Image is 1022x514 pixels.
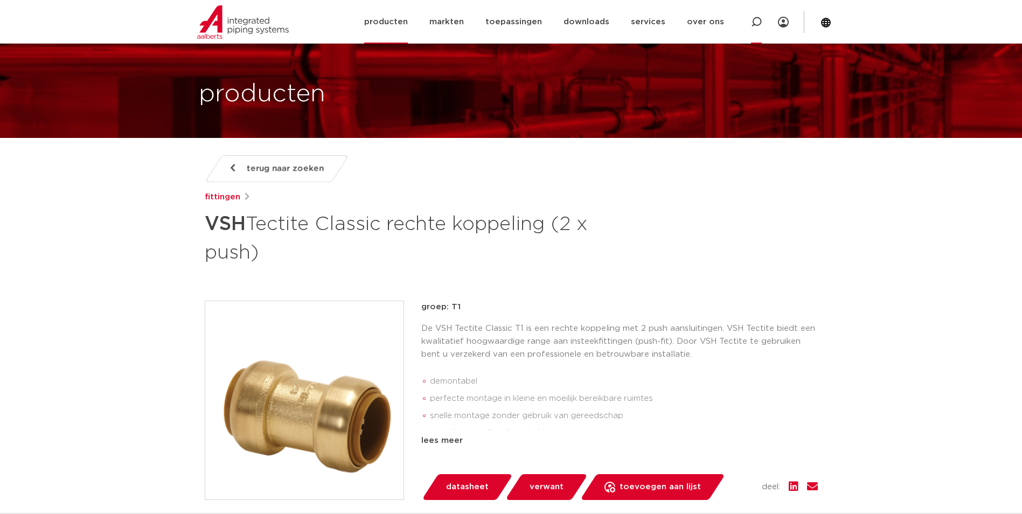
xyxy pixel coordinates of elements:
span: toevoegen aan lijst [620,478,701,496]
strong: VSH [205,214,246,234]
span: terug naar zoeken [247,160,324,177]
h1: producten [199,77,325,112]
a: terug naar zoeken [204,155,349,182]
div: lees meer [421,434,818,447]
li: voorzien van alle relevante keuren [430,425,818,442]
p: groep: T1 [421,301,818,314]
h1: Tectite Classic rechte koppeling (2 x push) [205,208,609,266]
a: verwant [505,474,588,500]
span: deel: [762,481,780,494]
span: datasheet [446,478,489,496]
li: snelle montage zonder gebruik van gereedschap [430,407,818,425]
p: De VSH Tectite Classic T1 is een rechte koppeling met 2 push aansluitingen. VSH Tectite biedt een... [421,322,818,361]
li: demontabel [430,373,818,390]
img: Product Image for VSH Tectite Classic rechte koppeling (2 x push) [205,301,404,499]
a: fittingen [205,191,240,204]
li: perfecte montage in kleine en moeilijk bereikbare ruimtes [430,390,818,407]
a: datasheet [421,474,513,500]
span: verwant [530,478,564,496]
